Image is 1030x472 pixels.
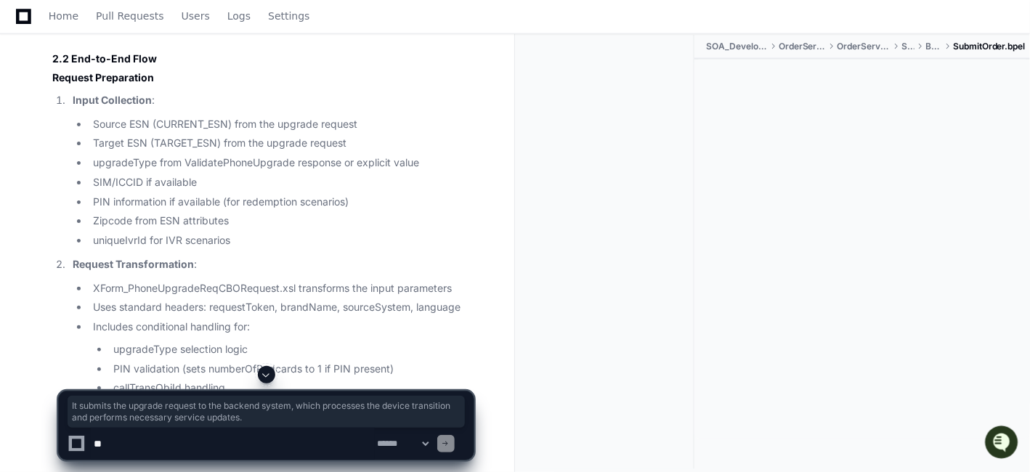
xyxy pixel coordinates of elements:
strong: Request Transformation [73,258,194,270]
li: PIN information if available (for redemption scenarios) [89,194,474,211]
li: Source ESN (CURRENT_ESN) from the upgrade request [89,116,474,133]
span: OrderServices [779,41,826,52]
span: OrderServiceOS [837,41,890,52]
span: Settings [268,12,309,20]
span: Logs [227,12,251,20]
h3: 2.2 End-to-End Flow [52,52,474,66]
div: Welcome [15,58,264,81]
li: XForm_PhoneUpgradeReqCBORequest.xsl transforms the input parameters [89,280,474,297]
img: 1756235613930-3d25f9e4-fa56-45dd-b3ad-e072dfbd1548 [15,108,41,134]
li: Includes conditional handling for: [89,319,474,416]
li: PIN validation (sets numberOfRedcards to 1 if PIN present) [109,361,474,378]
span: SubmitOrder.bpel [953,41,1026,52]
div: Start new chat [49,108,238,123]
li: upgradeType selection logic [109,341,474,358]
span: It submits the upgrade request to the backend system, which processes the device transition and p... [72,400,461,423]
iframe: Open customer support [984,424,1023,463]
span: Users [182,12,210,20]
div: We're offline, but we'll be back soon! [49,123,211,134]
span: BPEL [926,41,941,52]
a: Powered byPylon [102,152,176,163]
li: upgradeType from ValidatePhoneUpgrade response or explicit value [89,155,474,171]
span: Pull Requests [96,12,163,20]
p: : [73,92,474,109]
span: Pylon [145,152,176,163]
h4: Request Preparation [52,70,474,85]
span: SOA [901,41,915,52]
strong: Input Collection [73,94,152,106]
img: PlayerZero [15,15,44,44]
button: Start new chat [247,113,264,130]
li: Uses standard headers: requestToken, brandName, sourceSystem, language [89,299,474,316]
li: uniqueIvrId for IVR scenarios [89,232,474,249]
span: Home [49,12,78,20]
p: : [73,256,474,273]
li: Target ESN (TARGET_ESN) from the upgrade request [89,135,474,152]
li: Zipcode from ESN attributes [89,213,474,229]
li: SIM/ICCID if available [89,174,474,191]
span: SOA_Development [706,41,767,52]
